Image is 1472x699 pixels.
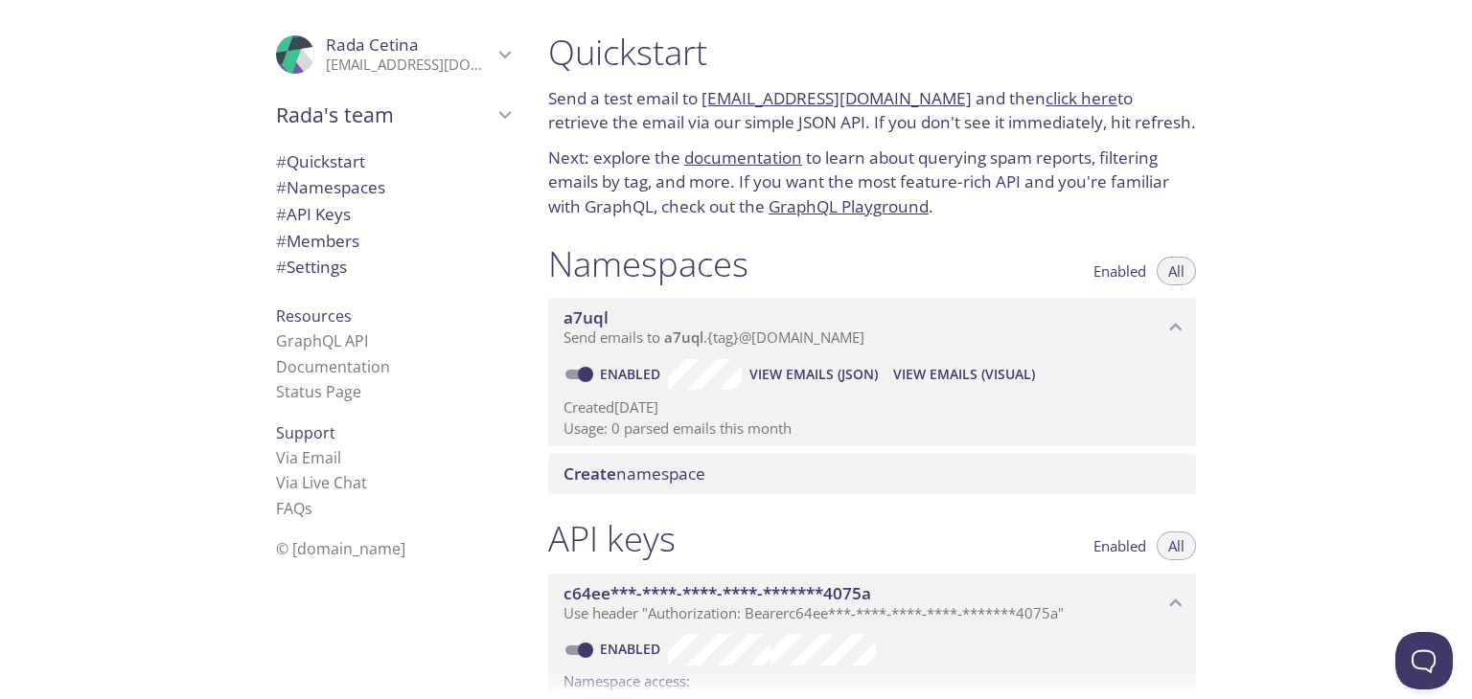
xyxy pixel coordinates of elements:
[563,418,1181,439] p: Usage: 0 parsed emails this month
[276,150,287,172] span: #
[261,90,525,140] div: Rada's team
[684,147,802,169] a: documentation
[276,176,385,198] span: Namespaces
[563,462,705,485] span: namespace
[305,498,312,519] span: s
[1082,257,1158,285] button: Enabled
[1157,257,1196,285] button: All
[701,87,972,109] a: [EMAIL_ADDRESS][DOMAIN_NAME]
[885,359,1043,390] button: View Emails (Visual)
[276,356,390,377] a: Documentation
[276,305,352,327] span: Resources
[893,363,1035,386] span: View Emails (Visual)
[563,306,609,328] span: a7uql
[276,498,312,519] a: FAQ
[276,203,351,225] span: API Keys
[326,56,493,75] p: [EMAIL_ADDRESS][DOMAIN_NAME]
[276,230,359,252] span: Members
[276,330,368,351] a: GraphQL API
[276,538,405,559] span: © [DOMAIN_NAME]
[548,86,1196,135] p: Send a test email to and then to retrieve the email via our simple JSON API. If you don't see it ...
[326,34,419,56] span: Rada Cetina
[261,254,525,281] div: Team Settings
[597,365,668,383] a: Enabled
[276,176,287,198] span: #
[1046,87,1117,109] a: click here
[664,327,703,347] span: a7uql
[276,422,335,443] span: Support
[563,462,616,485] span: Create
[276,256,347,278] span: Settings
[276,447,341,468] a: Via Email
[769,195,929,217] a: GraphQL Playground
[742,359,885,390] button: View Emails (JSON)
[548,517,676,560] h1: API keys
[276,203,287,225] span: #
[548,31,1196,74] h1: Quickstart
[548,242,748,285] h1: Namespaces
[261,228,525,255] div: Members
[548,146,1196,219] p: Next: explore the to learn about querying spam reports, filtering emails by tag, and more. If you...
[261,23,525,86] div: Rada Cetina
[548,298,1196,357] div: a7uql namespace
[597,640,668,658] a: Enabled
[1082,531,1158,560] button: Enabled
[276,230,287,252] span: #
[276,150,365,172] span: Quickstart
[261,201,525,228] div: API Keys
[261,174,525,201] div: Namespaces
[276,101,493,128] span: Rada's team
[563,327,864,347] span: Send emails to . {tag} @[DOMAIN_NAME]
[548,454,1196,494] div: Create namespace
[276,472,367,493] a: Via Live Chat
[563,397,1181,417] p: Created [DATE]
[563,665,690,693] label: Namespace access:
[1395,632,1453,689] iframe: Help Scout Beacon - Open
[276,256,287,278] span: #
[276,381,361,402] a: Status Page
[261,148,525,175] div: Quickstart
[749,363,878,386] span: View Emails (JSON)
[1157,531,1196,560] button: All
